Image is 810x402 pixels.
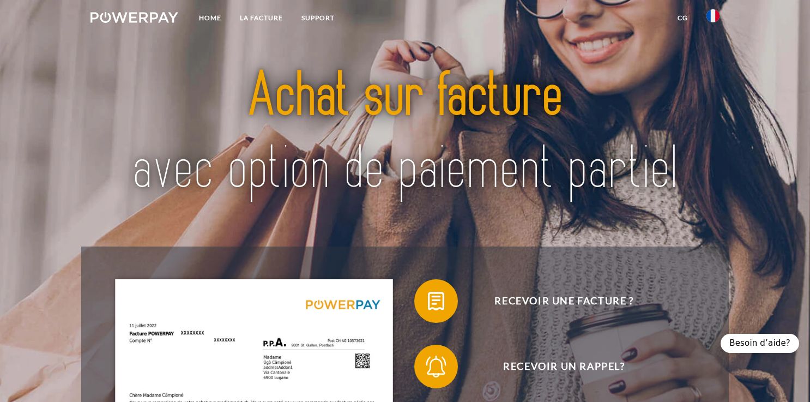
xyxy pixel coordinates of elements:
[292,8,344,28] a: Support
[414,345,698,388] button: Recevoir un rappel?
[422,353,450,380] img: qb_bell.svg
[431,345,698,388] span: Recevoir un rappel?
[706,9,720,22] img: fr
[190,8,231,28] a: Home
[90,12,178,23] img: logo-powerpay-white.svg
[231,8,292,28] a: LA FACTURE
[422,287,450,315] img: qb_bill.svg
[431,279,698,323] span: Recevoir une facture ?
[668,8,697,28] a: CG
[414,279,698,323] button: Recevoir une facture ?
[121,40,688,225] img: title-powerpay_fr.svg
[721,334,799,353] div: Besoin d’aide?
